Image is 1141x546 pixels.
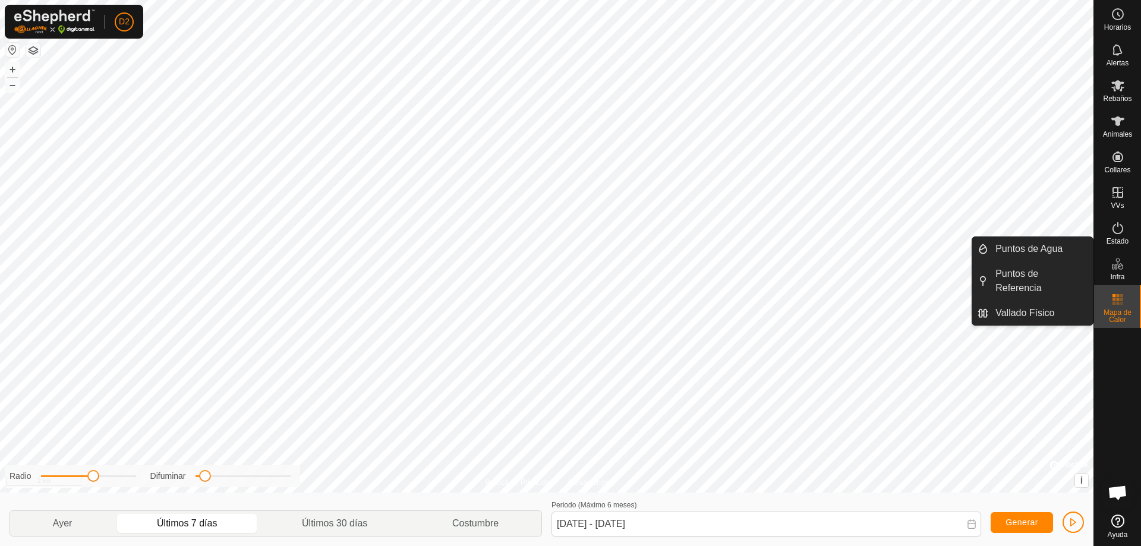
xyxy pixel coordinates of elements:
span: Rebaños [1103,95,1131,102]
span: Puntos de Agua [995,242,1063,256]
span: Alertas [1107,59,1129,67]
span: VVs [1111,202,1124,209]
li: Puntos de Agua [972,237,1093,261]
a: Vallado Físico [988,301,1093,325]
label: Difuminar [150,470,186,482]
span: Infra [1110,273,1124,280]
a: Puntos de Agua [988,237,1093,261]
li: Puntos de Referencia [972,262,1093,300]
span: Vallado Físico [995,306,1054,320]
label: Radio [10,470,31,482]
button: Restablecer Mapa [5,43,20,57]
span: Ayer [53,516,73,531]
a: Puntos de Referencia [988,262,1093,300]
span: Últimos 30 días [302,516,367,531]
span: Collares [1104,166,1130,173]
button: Capas del Mapa [26,43,40,58]
span: D2 [119,15,130,28]
span: i [1080,475,1083,485]
span: Animales [1103,131,1132,138]
li: Vallado Físico [972,301,1093,325]
span: Últimos 7 días [157,516,217,531]
span: Costumbre [452,516,499,531]
span: Horarios [1104,24,1131,31]
div: Chat abierto [1100,475,1136,510]
a: Política de Privacidad [486,477,554,488]
span: Estado [1107,238,1129,245]
a: Contáctenos [568,477,608,488]
span: Puntos de Referencia [995,267,1086,295]
button: + [5,62,20,77]
span: Mapa de Calor [1097,309,1138,323]
button: Generar [991,512,1053,533]
button: – [5,78,20,92]
span: Generar [1006,517,1038,527]
button: i [1075,474,1088,487]
span: Ayuda [1108,531,1128,538]
label: Periodo (Máximo 6 meses) [551,501,636,509]
a: Ayuda [1094,510,1141,543]
img: Logo Gallagher [14,10,95,34]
